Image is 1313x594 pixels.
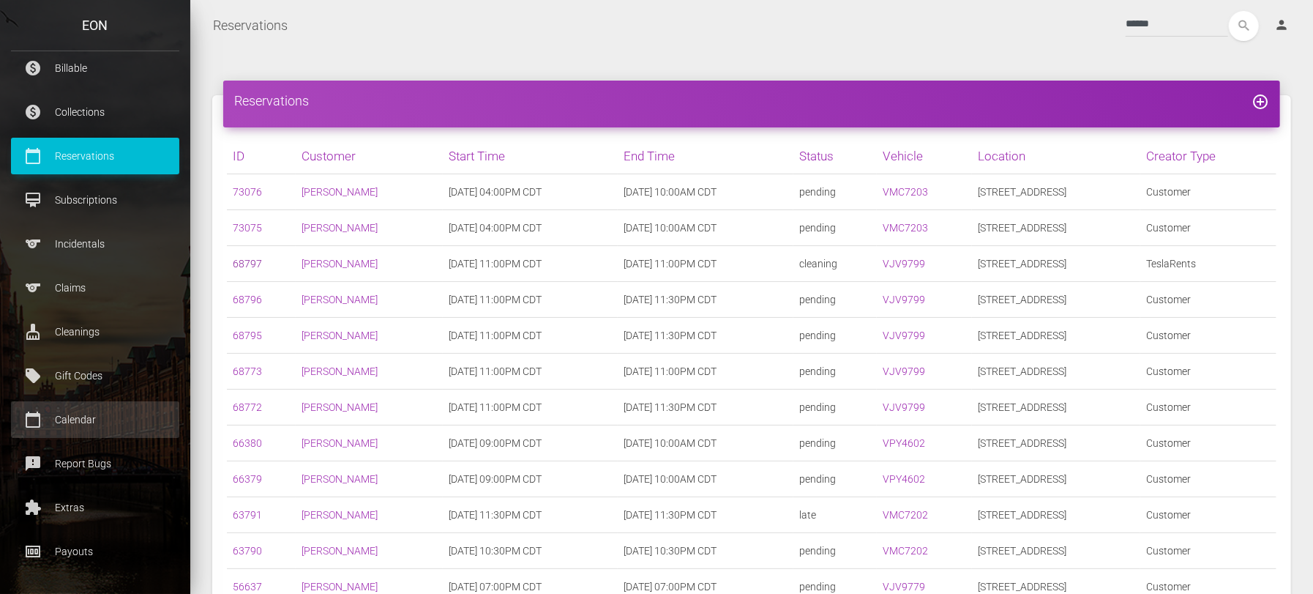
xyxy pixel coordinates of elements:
a: VMC7202 [883,509,928,521]
td: [DATE] 11:30PM CDT [618,282,793,318]
td: [DATE] 11:30PM CDT [443,497,618,533]
a: 56637 [233,581,262,593]
a: [PERSON_NAME] [302,330,378,341]
td: pending [793,426,877,461]
a: feedback Report Bugs [11,445,179,482]
a: 63791 [233,509,262,521]
td: [DATE] 11:00PM CDT [618,246,793,282]
a: card_membership Subscriptions [11,182,179,218]
td: [DATE] 10:30PM CDT [443,533,618,569]
td: [DATE] 11:30PM CDT [618,497,793,533]
td: [STREET_ADDRESS] [972,318,1140,354]
td: [DATE] 09:00PM CDT [443,461,618,497]
a: 68795 [233,330,262,341]
a: 68772 [233,401,262,413]
a: 66380 [233,437,262,449]
td: [STREET_ADDRESS] [972,426,1140,461]
td: [DATE] 10:00AM CDT [618,210,793,246]
a: VJV9799 [883,294,925,305]
td: [DATE] 09:00PM CDT [443,426,618,461]
a: 68773 [233,365,262,377]
a: VJV9799 [883,401,925,413]
td: Customer [1140,210,1276,246]
a: VJV9779 [883,581,925,593]
td: [DATE] 10:00AM CDT [618,426,793,461]
a: cleaning_services Cleanings [11,313,179,350]
td: Customer [1140,390,1276,426]
td: cleaning [793,246,877,282]
th: Vehicle [877,138,973,174]
p: Extras [22,497,168,519]
i: person [1274,18,1289,32]
th: Status [793,138,877,174]
a: [PERSON_NAME] [302,473,378,485]
th: Start Time [443,138,618,174]
i: add_circle_outline [1252,93,1269,111]
a: VMC7203 [883,222,928,234]
td: [DATE] 11:00PM CDT [443,318,618,354]
td: [STREET_ADDRESS] [972,461,1140,497]
td: late [793,497,877,533]
td: [STREET_ADDRESS] [972,354,1140,390]
p: Billable [22,57,168,79]
td: [DATE] 11:00PM CDT [443,354,618,390]
p: Reservations [22,145,168,167]
a: 63790 [233,545,262,557]
a: money Payouts [11,533,179,570]
a: [PERSON_NAME] [302,509,378,521]
a: [PERSON_NAME] [302,581,378,593]
td: Customer [1140,426,1276,461]
td: [DATE] 04:00PM CDT [443,174,618,210]
p: Payouts [22,541,168,563]
td: [STREET_ADDRESS] [972,533,1140,569]
a: 73076 [233,186,262,198]
td: [DATE] 11:00PM CDT [443,282,618,318]
td: [DATE] 10:00AM CDT [618,461,793,497]
td: Customer [1140,533,1276,569]
a: sports Incidentals [11,226,179,262]
td: pending [793,282,877,318]
td: pending [793,533,877,569]
td: [STREET_ADDRESS] [972,497,1140,533]
td: [DATE] 04:00PM CDT [443,210,618,246]
a: [PERSON_NAME] [302,545,378,557]
a: local_offer Gift Codes [11,357,179,394]
a: [PERSON_NAME] [302,186,378,198]
p: Report Bugs [22,453,168,475]
td: [DATE] 10:30PM CDT [618,533,793,569]
a: 68796 [233,294,262,305]
a: VJV9799 [883,365,925,377]
td: [DATE] 11:00PM CDT [618,354,793,390]
td: TeslaRents [1140,246,1276,282]
td: pending [793,354,877,390]
td: Customer [1140,461,1276,497]
a: VPY4602 [883,437,925,449]
a: VJV9799 [883,258,925,270]
a: add_circle_outline [1252,93,1269,108]
a: 66379 [233,473,262,485]
th: Creator Type [1140,138,1276,174]
td: Customer [1140,497,1276,533]
p: Subscriptions [22,189,168,211]
a: VPY4602 [883,473,925,485]
td: Customer [1140,354,1276,390]
td: pending [793,174,877,210]
td: Customer [1140,174,1276,210]
p: Claims [22,277,168,299]
td: [DATE] 11:00PM CDT [443,246,618,282]
a: extension Extras [11,489,179,526]
td: [DATE] 11:30PM CDT [618,318,793,354]
td: [STREET_ADDRESS] [972,282,1140,318]
td: pending [793,318,877,354]
a: VMC7203 [883,186,928,198]
th: Customer [296,138,443,174]
td: Customer [1140,282,1276,318]
td: [STREET_ADDRESS] [972,210,1140,246]
a: VMC7202 [883,545,928,557]
td: [STREET_ADDRESS] [972,246,1140,282]
a: Reservations [213,7,288,44]
a: 73075 [233,222,262,234]
a: VJV9799 [883,330,925,341]
p: Collections [22,101,168,123]
a: person [1263,11,1302,40]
